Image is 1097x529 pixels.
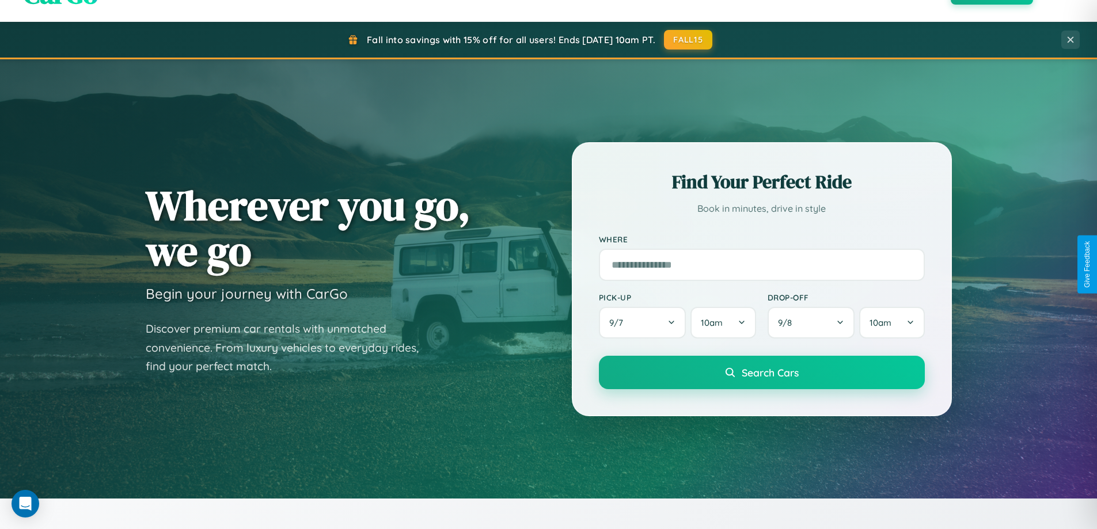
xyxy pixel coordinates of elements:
h1: Wherever you go, we go [146,182,470,273]
label: Drop-off [768,292,925,302]
span: Search Cars [742,366,799,379]
label: Pick-up [599,292,756,302]
span: 9 / 7 [609,317,629,328]
button: Search Cars [599,356,925,389]
div: Open Intercom Messenger [12,490,39,517]
p: Discover premium car rentals with unmatched convenience. From luxury vehicles to everyday rides, ... [146,319,434,376]
h3: Begin your journey with CarGo [146,285,348,302]
span: 10am [870,317,891,328]
div: Give Feedback [1083,241,1091,288]
button: 9/8 [768,307,855,338]
span: Fall into savings with 15% off for all users! Ends [DATE] 10am PT. [367,34,655,45]
button: 9/7 [599,307,686,338]
span: 9 / 8 [778,317,798,328]
button: 10am [859,307,924,338]
button: 10am [690,307,756,338]
button: FALL15 [664,30,712,50]
p: Book in minutes, drive in style [599,200,925,217]
label: Where [599,234,925,244]
span: 10am [701,317,723,328]
h2: Find Your Perfect Ride [599,169,925,195]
